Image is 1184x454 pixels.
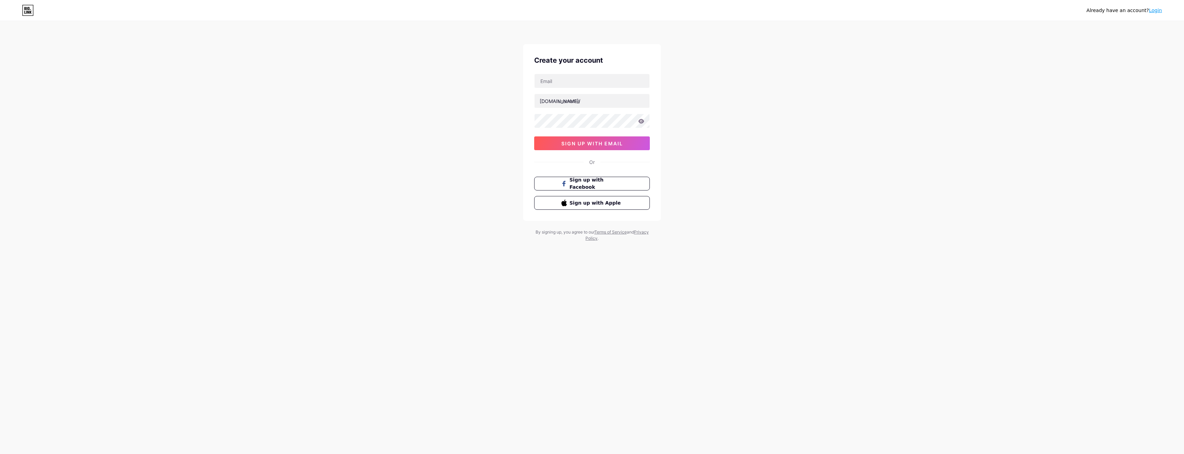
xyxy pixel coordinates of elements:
[534,136,650,150] button: sign up with email
[535,94,649,108] input: username
[594,229,627,235] a: Terms of Service
[1087,7,1162,14] div: Already have an account?
[534,177,650,190] button: Sign up with Facebook
[534,55,650,65] div: Create your account
[540,97,580,105] div: [DOMAIN_NAME]/
[589,158,595,166] div: Or
[534,196,650,210] button: Sign up with Apple
[570,199,623,207] span: Sign up with Apple
[570,176,623,191] span: Sign up with Facebook
[1149,8,1162,13] a: Login
[533,229,651,241] div: By signing up, you agree to our and .
[561,141,623,146] span: sign up with email
[535,74,649,88] input: Email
